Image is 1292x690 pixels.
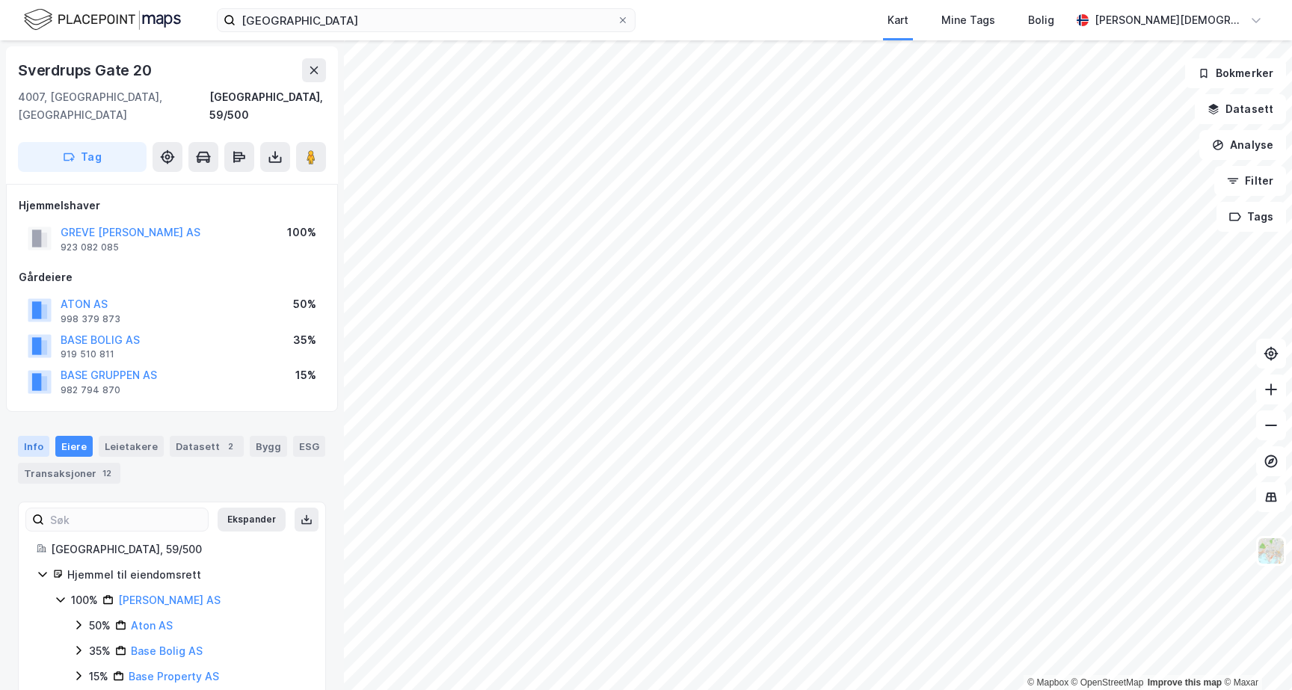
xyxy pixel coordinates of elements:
div: 12 [99,466,114,481]
button: Tags [1216,202,1286,232]
div: 100% [71,591,98,609]
button: Tag [18,142,147,172]
a: Base Property AS [129,670,219,683]
div: 50% [293,295,316,313]
div: Mine Tags [941,11,995,29]
button: Datasett [1195,94,1286,124]
img: logo.f888ab2527a4732fd821a326f86c7f29.svg [24,7,181,33]
a: OpenStreetMap [1071,677,1144,688]
div: 100% [287,224,316,241]
div: Transaksjoner [18,463,120,484]
div: Gårdeiere [19,268,325,286]
div: 2 [223,439,238,454]
div: 50% [89,617,111,635]
div: Kart [888,11,908,29]
div: 982 794 870 [61,384,120,396]
a: Base Bolig AS [131,644,203,657]
div: Hjemmel til eiendomsrett [67,566,307,584]
a: Aton AS [131,619,173,632]
div: 4007, [GEOGRAPHIC_DATA], [GEOGRAPHIC_DATA] [18,88,209,124]
div: 35% [293,331,316,349]
div: Leietakere [99,436,164,457]
img: Z [1257,537,1285,565]
div: 919 510 811 [61,348,114,360]
a: [PERSON_NAME] AS [118,594,221,606]
input: Søk på adresse, matrikkel, gårdeiere, leietakere eller personer [236,9,617,31]
div: Eiere [55,436,93,457]
button: Analyse [1199,130,1286,160]
button: Bokmerker [1185,58,1286,88]
div: Sverdrups Gate 20 [18,58,155,82]
div: [PERSON_NAME][DEMOGRAPHIC_DATA] [1095,11,1244,29]
button: Filter [1214,166,1286,196]
div: Bolig [1028,11,1054,29]
div: 35% [89,642,111,660]
a: Maxar [1224,677,1258,688]
div: Datasett [170,436,244,457]
a: Mapbox [1027,677,1068,688]
a: Improve this map [1148,677,1222,688]
div: 923 082 085 [61,241,119,253]
div: Info [18,436,49,457]
div: 998 379 873 [61,313,120,325]
button: Ekspander [218,508,286,532]
div: 15% [89,668,108,686]
div: Bygg [250,436,287,457]
input: Søk [44,508,208,531]
div: Hjemmelshaver [19,197,325,215]
div: 15% [295,366,316,384]
div: [GEOGRAPHIC_DATA], 59/500 [51,540,307,558]
div: ESG [293,436,325,457]
div: [GEOGRAPHIC_DATA], 59/500 [209,88,326,124]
